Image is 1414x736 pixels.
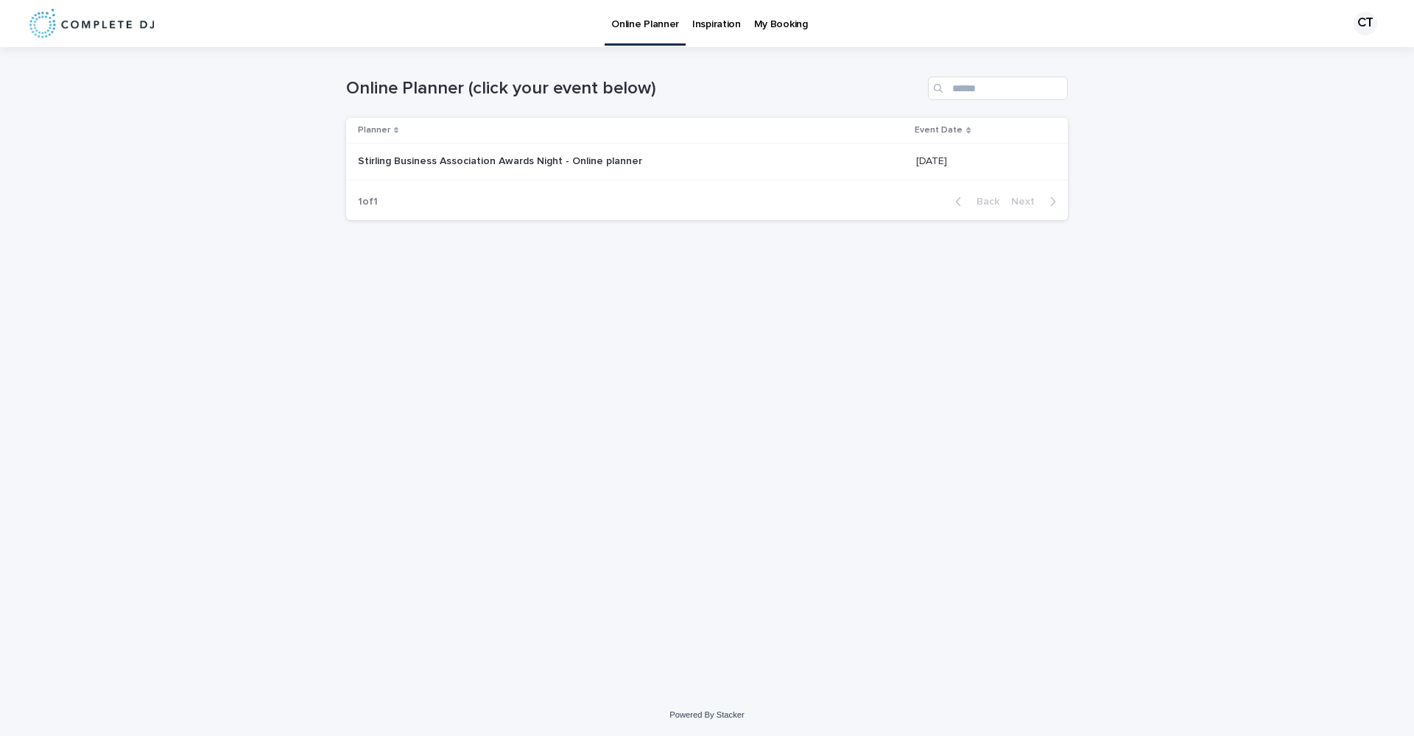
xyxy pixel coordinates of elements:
input: Search [928,77,1068,100]
div: CT [1354,12,1377,35]
p: Event Date [915,122,963,138]
img: 8nP3zCmvR2aWrOmylPw8 [29,9,154,38]
p: [DATE] [916,152,950,168]
tr: Stirling Business Association Awards Night - Online plannerStirling Business Association Awards N... [346,144,1068,180]
p: Planner [358,122,390,138]
p: 1 of 1 [346,184,390,220]
a: Powered By Stacker [669,710,744,719]
p: Stirling Business Association Awards Night - Online planner [358,152,645,168]
h1: Online Planner (click your event below) [346,78,922,99]
button: Next [1005,195,1068,208]
span: Next [1011,197,1044,207]
button: Back [943,195,1005,208]
span: Back [968,197,999,207]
